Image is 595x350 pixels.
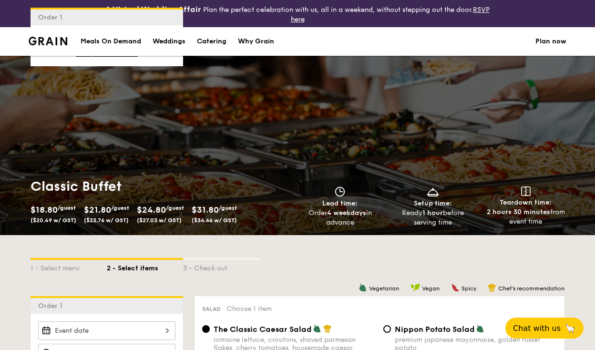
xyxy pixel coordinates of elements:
[191,27,232,56] a: Catering
[202,306,221,312] span: Salad
[183,260,259,273] div: 3 - Check out
[99,4,496,23] div: Plan the perfect celebration with us, all in a weekend, without stepping out the door.
[105,4,201,15] h4: A Virtual Wedding Affair
[31,178,294,195] h1: Classic Buffet
[192,217,237,224] span: ($34.66 w/ GST)
[451,283,460,292] img: icon-spicy.37a8142b.svg
[487,208,550,216] strong: 2 hours 30 minutes
[58,205,76,211] span: /guest
[369,285,399,292] span: Vegetarian
[422,209,443,217] strong: 1 hour
[192,205,219,215] span: $31.80
[395,325,475,334] span: Nippon Potato Salad
[147,27,191,56] a: Weddings
[323,324,332,333] img: icon-chef-hat.a58ddaea.svg
[513,324,561,333] span: Chat with us
[390,208,476,227] div: Ready before serving time
[359,283,367,292] img: icon-vegetarian.fe4039eb.svg
[107,260,183,273] div: 2 - Select items
[38,13,66,21] span: Order 1
[313,324,321,333] img: icon-vegetarian.fe4039eb.svg
[505,318,584,339] button: Chat with us🦙
[535,27,566,56] a: Plan now
[333,186,347,197] img: icon-clock.2db775ea.svg
[232,27,280,56] a: Why Grain
[462,285,476,292] span: Spicy
[197,27,226,56] div: Catering
[483,207,568,226] div: from event time
[38,302,66,310] span: Order 1
[137,205,166,215] span: $24.80
[219,205,237,211] span: /guest
[564,323,576,334] span: 🦙
[38,321,175,340] input: Event date
[322,199,358,207] span: Lead time:
[426,186,440,197] img: icon-dish.430c3a2e.svg
[31,217,76,224] span: ($20.49 w/ GST)
[166,205,184,211] span: /guest
[31,205,58,215] span: $18.80
[500,198,552,206] span: Teardown time:
[84,205,111,215] span: $21.80
[498,285,564,292] span: Chef's recommendation
[111,205,129,211] span: /guest
[422,285,440,292] span: Vegan
[238,27,274,56] div: Why Grain
[410,283,420,292] img: icon-vegan.f8ff3823.svg
[488,283,496,292] img: icon-chef-hat.a58ddaea.svg
[383,325,391,333] input: Nippon Potato Saladpremium japanese mayonnaise, golden russet potato
[521,186,531,196] img: icon-teardown.65201eee.svg
[29,37,67,45] a: Logotype
[81,27,141,56] div: Meals On Demand
[84,217,129,224] span: ($23.76 w/ GST)
[297,208,383,227] div: Order in advance
[29,37,67,45] img: Grain
[202,325,210,333] input: The Classic Caesar Saladromaine lettuce, croutons, shaved parmesan flakes, cherry tomatoes, house...
[327,209,366,217] strong: 4 weekdays
[153,27,185,56] div: Weddings
[31,260,107,273] div: 1 - Select menu
[214,325,312,334] span: The Classic Caesar Salad
[414,199,452,207] span: Setup time:
[137,217,182,224] span: ($27.03 w/ GST)
[226,305,272,313] span: Choose 1 item
[476,324,484,333] img: icon-vegetarian.fe4039eb.svg
[75,27,147,56] a: Meals On Demand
